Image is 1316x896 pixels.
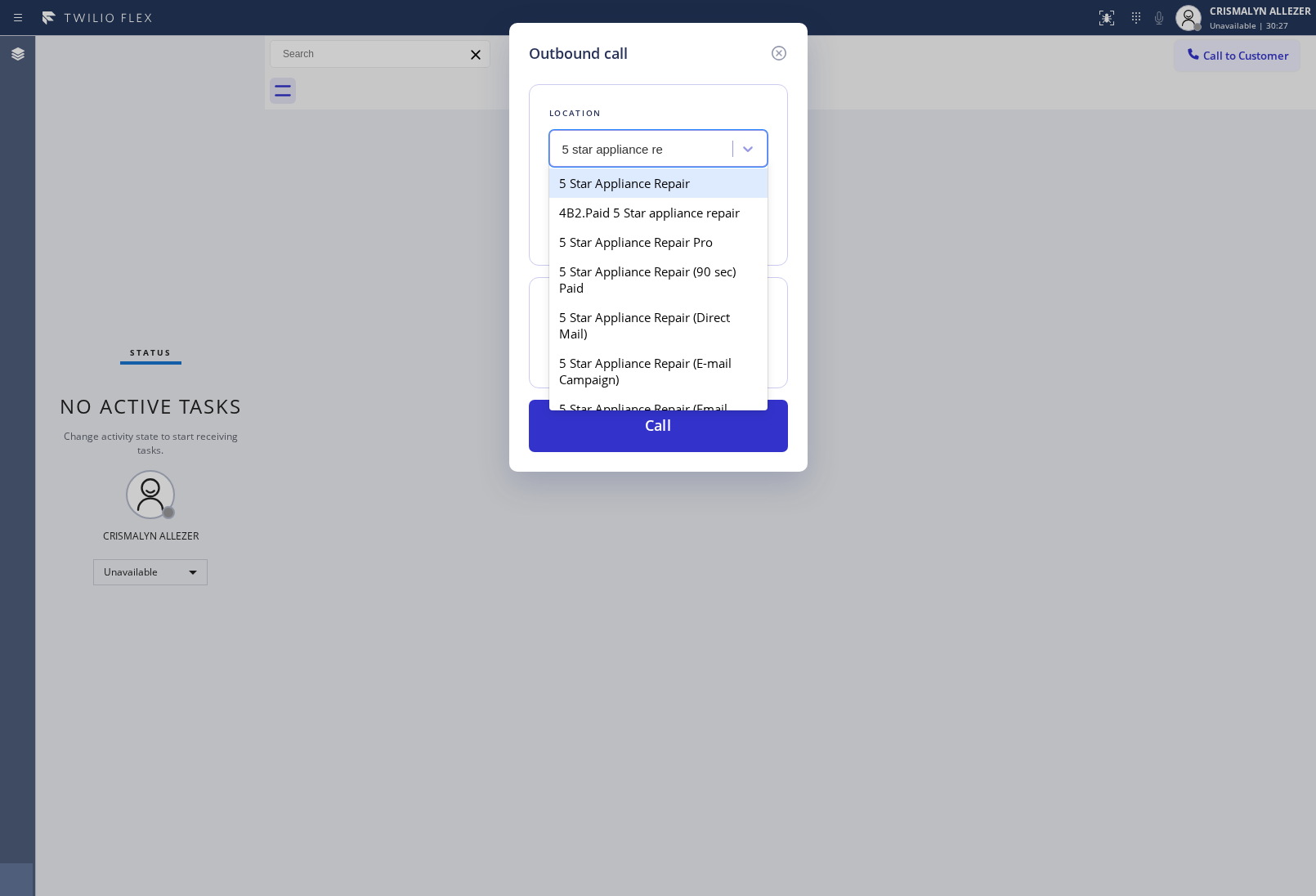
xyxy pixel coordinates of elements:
button: Call [529,400,788,452]
div: Location [549,105,768,122]
div: 5 Star Appliance Repair [549,168,768,198]
div: 5 Star Appliance Repair (E-mail Campaign) [549,348,768,394]
div: 5 Star Appliance Repair Pro [549,227,768,257]
div: 5 Star Appliance Repair (90 sec) Paid [549,257,768,302]
h5: Outbound call [529,43,628,65]
div: 4B2.Paid 5 Star appliance repair [549,198,768,227]
div: 5 Star Appliance Repair (Direct Mail) [549,302,768,348]
div: 5 Star Appliance Repair (Email Campaigns) [549,394,768,440]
